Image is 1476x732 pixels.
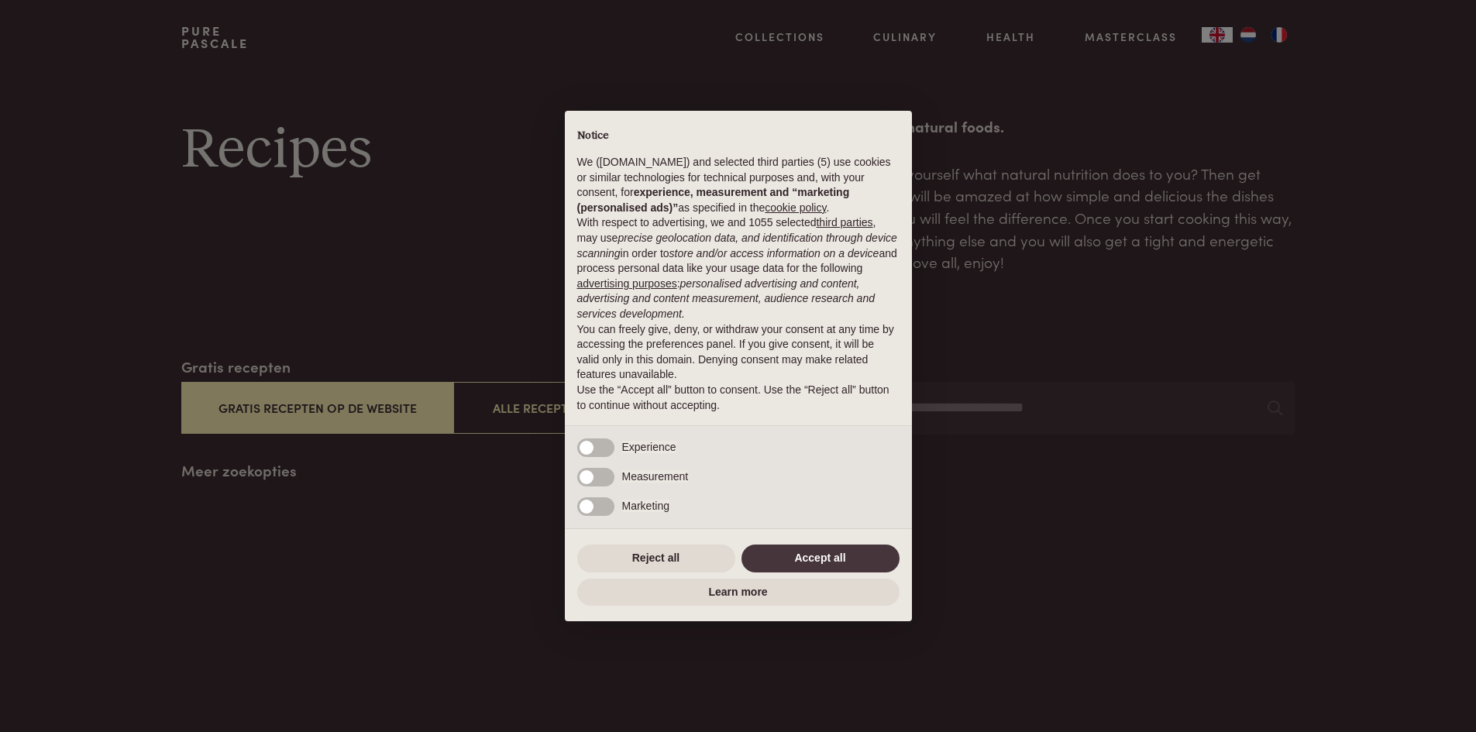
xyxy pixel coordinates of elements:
span: Marketing [622,500,669,512]
strong: experience, measurement and “marketing (personalised ads)” [577,186,850,214]
h2: Notice [577,129,900,143]
button: Accept all [741,545,900,572]
p: With respect to advertising, we and 1055 selected , may use in order to and process personal data... [577,215,900,321]
span: Experience [622,441,676,453]
em: precise geolocation data, and identification through device scanning [577,232,897,259]
span: Measurement [622,470,689,483]
p: We ([DOMAIN_NAME]) and selected third parties (5) use cookies or similar technologies for technic... [577,155,900,215]
em: store and/or access information on a device [669,247,879,259]
button: advertising purposes [577,277,677,292]
p: You can freely give, deny, or withdraw your consent at any time by accessing the preferences pane... [577,322,900,383]
button: Reject all [577,545,735,572]
em: personalised advertising and content, advertising and content measurement, audience research and ... [577,277,875,320]
button: Learn more [577,579,900,607]
button: third parties [816,215,872,231]
a: cookie policy [765,201,826,214]
p: Use the “Accept all” button to consent. Use the “Reject all” button to continue without accepting. [577,383,900,413]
